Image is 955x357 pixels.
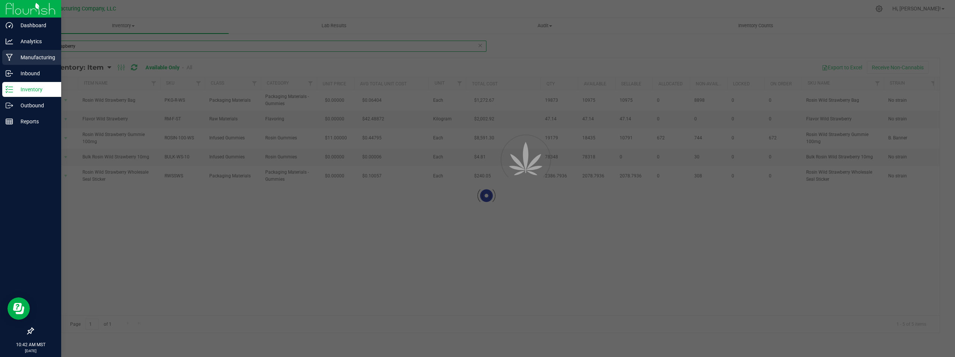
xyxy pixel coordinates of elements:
[13,37,58,46] p: Analytics
[13,117,58,126] p: Reports
[6,86,13,93] inline-svg: Inventory
[13,101,58,110] p: Outbound
[3,341,58,348] p: 10:42 AM MST
[13,53,58,62] p: Manufacturing
[6,22,13,29] inline-svg: Dashboard
[6,54,13,61] inline-svg: Manufacturing
[6,38,13,45] inline-svg: Analytics
[7,297,30,320] iframe: Resource center
[13,85,58,94] p: Inventory
[6,102,13,109] inline-svg: Outbound
[13,69,58,78] p: Inbound
[3,348,58,354] p: [DATE]
[13,21,58,30] p: Dashboard
[6,70,13,77] inline-svg: Inbound
[6,118,13,125] inline-svg: Reports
